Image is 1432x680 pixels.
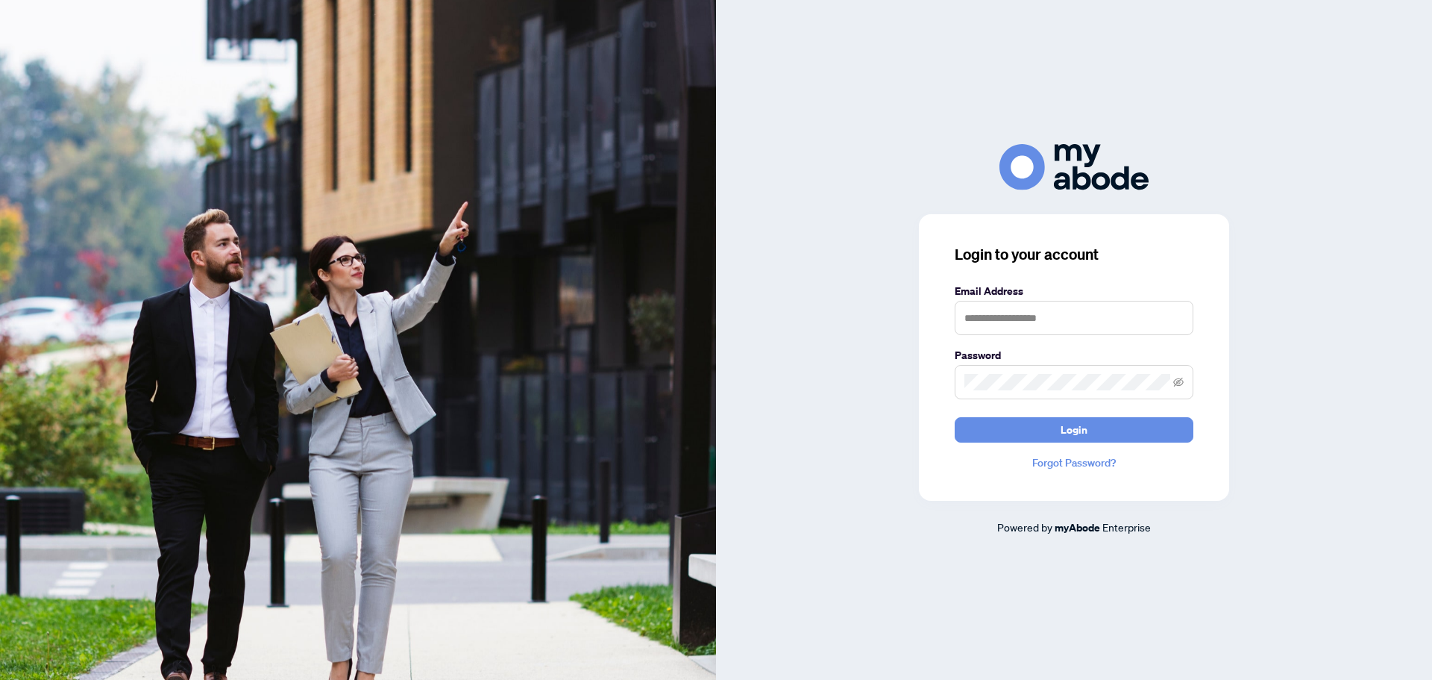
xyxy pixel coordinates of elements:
[1061,418,1087,442] span: Login
[955,347,1193,364] label: Password
[1102,520,1151,534] span: Enterprise
[1055,520,1100,536] a: myAbode
[997,520,1052,534] span: Powered by
[1173,377,1184,387] span: eye-invisible
[955,244,1193,265] h3: Login to your account
[955,417,1193,443] button: Login
[999,144,1149,190] img: ma-logo
[955,455,1193,471] a: Forgot Password?
[955,283,1193,299] label: Email Address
